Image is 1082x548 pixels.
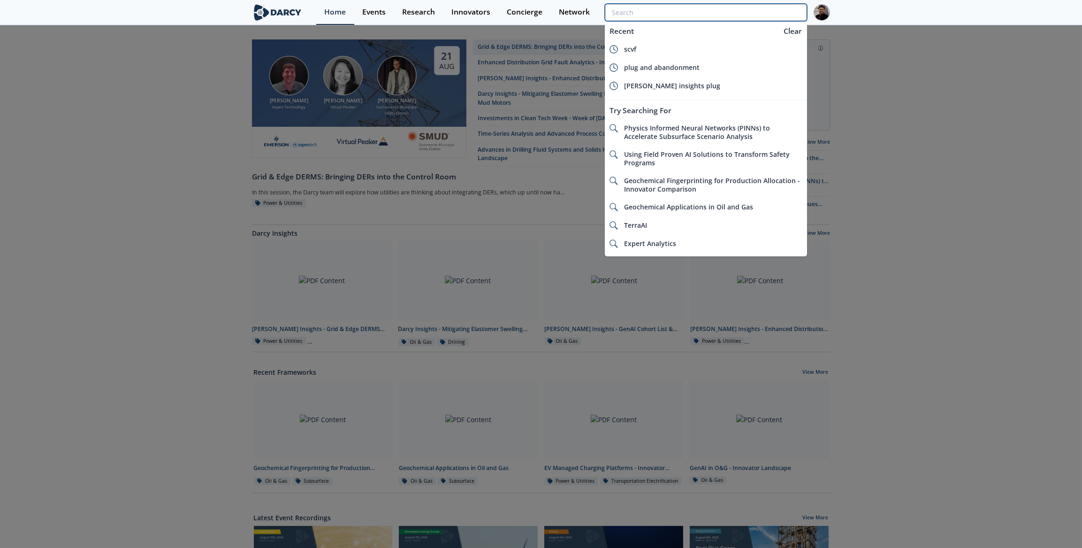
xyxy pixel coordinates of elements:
img: icon [610,124,618,132]
img: Profile [814,4,830,21]
input: Advanced Search [605,4,807,21]
img: icon [610,239,618,248]
span: Using Field Proven AI Solutions to Transform Safety Programs [624,150,790,167]
span: Expert Analytics [624,239,676,248]
img: icon [610,203,618,211]
img: icon [610,221,618,230]
div: Network [559,8,590,16]
img: logo-wide.svg [252,4,303,21]
div: Events [362,8,386,16]
img: icon [610,82,618,90]
span: TerraAI [624,221,647,230]
span: [PERSON_NAME] insights plug [624,81,720,90]
div: Innovators [451,8,490,16]
div: Recent [605,23,779,40]
div: Home [324,8,346,16]
span: scvf [624,45,636,54]
img: icon [610,150,618,159]
div: Try Searching For [605,102,807,119]
img: icon [610,45,618,54]
span: Physics Informed Neural Networks (PINNs) to Accelerate Subsurface Scenario Analysis [624,123,770,141]
div: Concierge [507,8,542,16]
div: Research [402,8,435,16]
img: icon [610,177,618,185]
div: Clear [781,26,806,37]
span: Geochemical Applications in Oil and Gas [624,202,753,211]
span: Geochemical Fingerprinting for Production Allocation - Innovator Comparison [624,176,800,193]
img: icon [610,63,618,72]
span: plug and abandonment [624,63,700,72]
